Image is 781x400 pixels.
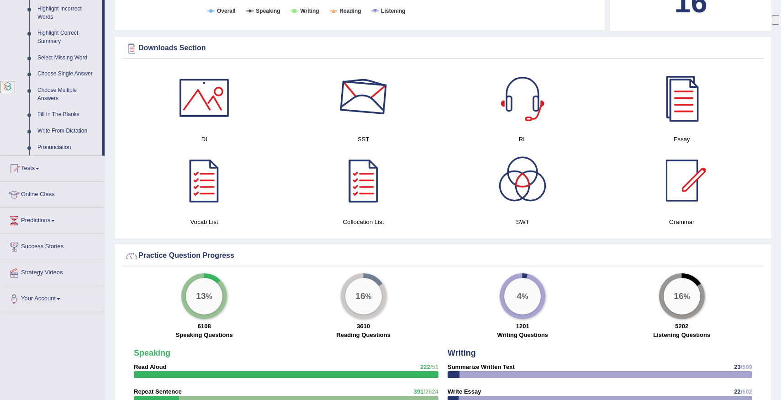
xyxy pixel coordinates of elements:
tspan: Writing [301,8,319,14]
tspan: Overall [217,8,236,14]
div: Downloads Section [125,42,761,55]
div: Practice Question Progress [125,249,761,263]
tspan: Reading [339,8,361,14]
a: Highlight Incorrect Words [33,1,102,25]
tspan: Listening [381,8,405,14]
tspan: Speaking [256,8,280,14]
